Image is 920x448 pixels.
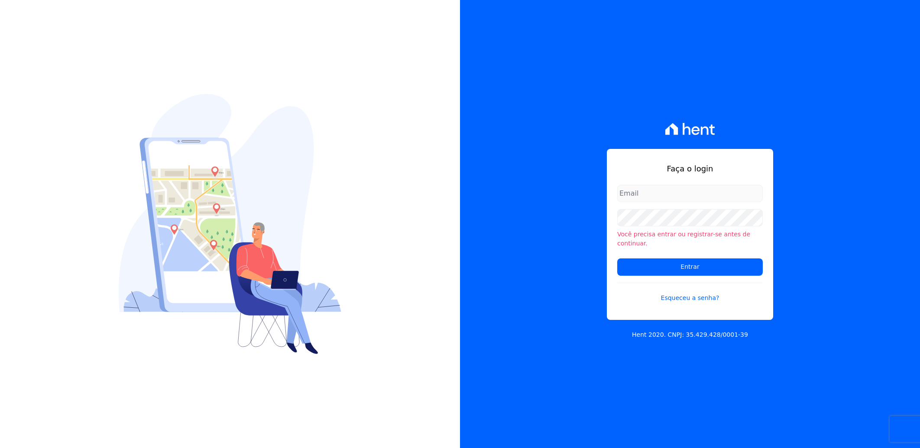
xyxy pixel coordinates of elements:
[119,94,341,354] img: Login
[617,258,763,276] input: Entrar
[632,330,748,339] p: Hent 2020. CNPJ: 35.429.428/0001-39
[617,283,763,303] a: Esqueceu a senha?
[617,163,763,174] h1: Faça o login
[617,230,763,248] li: Você precisa entrar ou registrar-se antes de continuar.
[617,185,763,202] input: Email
